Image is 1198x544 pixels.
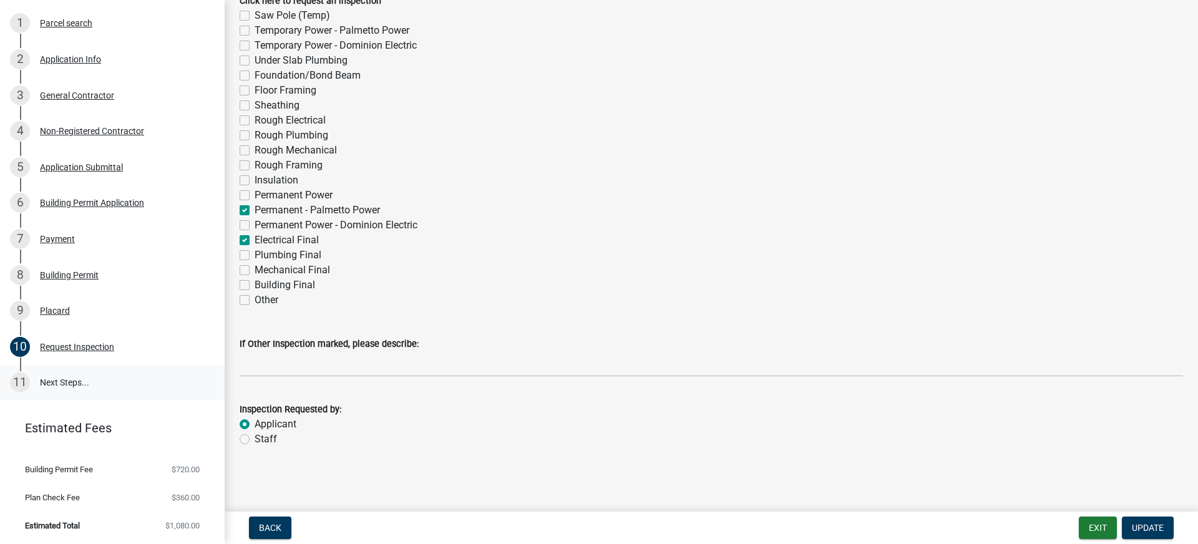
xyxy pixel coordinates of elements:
[25,522,80,530] span: Estimated Total
[25,493,80,502] span: Plan Check Fee
[249,517,291,539] button: Back
[255,68,361,83] label: Foundation/Bond Beam
[255,417,296,432] label: Applicant
[10,13,30,33] div: 1
[1079,517,1117,539] button: Exit
[255,23,409,38] label: Temporary Power - Palmetto Power
[255,143,337,158] label: Rough Mechanical
[40,198,144,207] div: Building Permit Application
[172,493,200,502] span: $360.00
[10,49,30,69] div: 2
[255,203,380,218] label: Permanent - Palmetto Power
[255,432,277,447] label: Staff
[255,83,316,98] label: Floor Framing
[255,158,323,173] label: Rough Framing
[10,157,30,177] div: 5
[10,265,30,285] div: 8
[40,91,114,100] div: General Contractor
[40,235,75,243] div: Payment
[40,342,114,351] div: Request Inspection
[255,248,321,263] label: Plumbing Final
[255,128,328,143] label: Rough Plumbing
[40,19,92,27] div: Parcel search
[255,293,278,308] label: Other
[172,465,200,474] span: $720.00
[1122,517,1174,539] button: Update
[255,8,330,23] label: Saw Pole (Temp)
[255,53,348,68] label: Under Slab Plumbing
[165,522,200,530] span: $1,080.00
[240,406,341,414] label: Inspection Requested by:
[255,173,298,188] label: Insulation
[40,306,70,315] div: Placard
[10,415,205,440] a: Estimated Fees
[10,301,30,321] div: 9
[255,278,315,293] label: Building Final
[240,340,419,349] label: If Other Inspection marked, please describe:
[259,523,281,533] span: Back
[10,121,30,141] div: 4
[255,98,299,113] label: Sheathing
[40,55,101,64] div: Application Info
[255,263,330,278] label: Mechanical Final
[40,271,99,279] div: Building Permit
[40,163,123,172] div: Application Submittal
[255,218,417,233] label: Permanent Power - Dominion Electric
[255,233,319,248] label: Electrical Final
[1132,523,1164,533] span: Update
[25,465,93,474] span: Building Permit Fee
[10,372,30,392] div: 11
[10,193,30,213] div: 6
[10,85,30,105] div: 3
[40,127,144,135] div: Non-Registered Contractor
[255,188,333,203] label: Permanent Power
[10,229,30,249] div: 7
[255,38,417,53] label: Temporary Power - Dominion Electric
[10,337,30,357] div: 10
[255,113,326,128] label: Rough Electrical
